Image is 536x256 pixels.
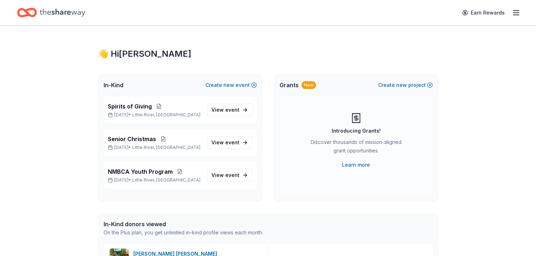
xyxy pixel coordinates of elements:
a: Home [17,4,85,21]
div: Introducing Grants! [332,127,381,135]
span: In-Kind [104,81,123,89]
a: View event [207,104,253,116]
span: View [211,106,239,114]
div: New [302,81,316,89]
span: event [225,107,239,113]
span: new [396,81,407,89]
a: Learn more [342,161,370,169]
a: View event [207,136,253,149]
div: In-Kind donors viewed [104,220,263,228]
span: Little River, [GEOGRAPHIC_DATA] [132,177,200,183]
div: 👋 Hi [PERSON_NAME] [98,48,438,60]
span: Senior Christmas [108,135,156,143]
button: Createnewevent [205,81,257,89]
p: [DATE] • [108,145,201,150]
span: event [225,172,239,178]
span: Little River, [GEOGRAPHIC_DATA] [132,112,200,118]
p: [DATE] • [108,177,201,183]
span: Little River, [GEOGRAPHIC_DATA] [132,145,200,150]
button: Createnewproject [378,81,433,89]
span: Spirits of Giving [108,102,152,111]
span: View [211,138,239,147]
p: [DATE] • [108,112,201,118]
span: Grants [280,81,299,89]
div: Discover thousands of mission-aligned grant opportunities. [308,138,404,158]
a: View event [207,169,253,182]
span: new [223,81,234,89]
div: On the Plus plan, you get unlimited in-kind profile views each month. [104,228,263,237]
a: Earn Rewards [458,6,509,19]
span: event [225,139,239,145]
span: View [211,171,239,179]
span: NMBCA Youth Program [108,167,173,176]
